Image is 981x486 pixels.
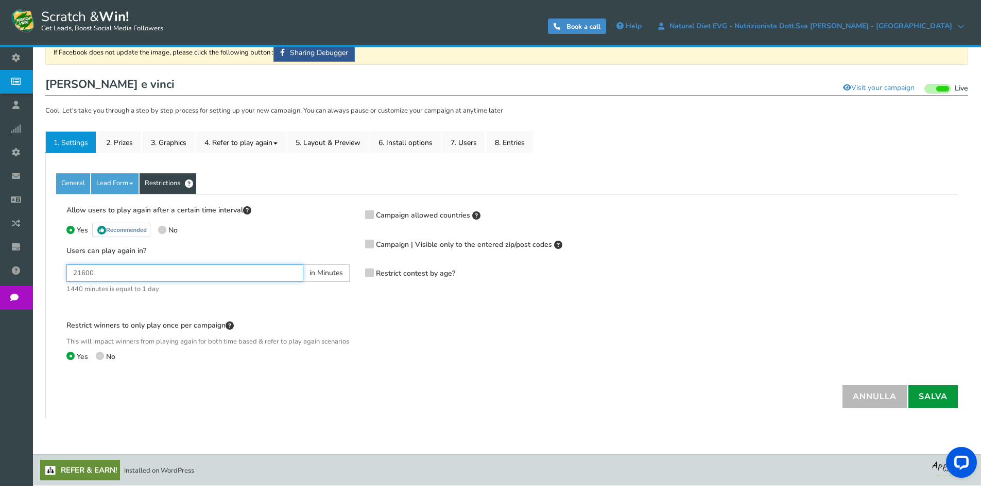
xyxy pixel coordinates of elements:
span: Restrict contest by age? [376,268,455,278]
iframe: LiveChat chat widget [938,443,981,486]
a: Book a call [548,19,606,34]
span: Live [955,84,968,94]
small: Get Leads, Boost Social Media Followers [41,25,163,33]
h1: [PERSON_NAME] e vinci [45,75,968,96]
label: Users can play again in? [66,246,146,256]
a: Help [611,18,647,34]
span: No [168,225,178,235]
a: Restrictions [140,173,196,194]
a: 6. Install options [370,131,441,153]
span: Help [626,21,642,31]
span: This will impact winners from playing again for both time based & refer to play again scenarios [66,337,350,347]
strong: Win! [99,8,129,26]
a: 4. Refer to play again [196,131,286,153]
a: 3. Graphics [143,131,195,153]
span: No [106,352,115,362]
a: General [56,173,90,194]
p: Cool. Let's take you through a step by step process for setting up your new campaign. You can alw... [45,106,968,116]
a: Lead Form [91,173,139,194]
span: Installed on WordPress [124,466,194,475]
span: Yes [77,352,88,362]
span: Book a call [566,22,600,31]
span: Campaign | Visible only to the entered zip/post codes [376,240,552,249]
span: Recommended [92,223,150,237]
a: 5. Layout & Preview [287,131,369,153]
img: Scratch and Win [10,8,36,33]
span: 1440 minutes is equal to 1 day [66,284,350,295]
img: bg_logo_foot.webp [932,460,973,477]
a: 7. Users [442,131,485,153]
span: Campaign allowed countries [376,210,470,220]
span: Natural Diet EVG - Nutrizionista Dott.ssa [PERSON_NAME] - [GEOGRAPHIC_DATA] [664,22,957,30]
label: Allow users to play again after a certain time interval [66,205,251,216]
span: Yes [77,225,88,235]
a: 8. Entries [487,131,533,153]
a: Refer & Earn! [40,460,120,480]
a: Scratch &Win! Get Leads, Boost Social Media Followers [10,8,163,33]
a: Annulla [842,385,907,408]
a: Salva [908,385,958,408]
div: If Facebook does not update the image, please click the following button : [45,40,968,65]
a: 1. Settings [45,131,96,153]
label: Restrict winners to only play once per campaign [66,320,234,331]
span: Scratch & [36,8,163,33]
a: 2. Prizes [98,131,141,153]
a: Visit your campaign [836,79,921,97]
a: Sharing Debugger [273,44,355,62]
